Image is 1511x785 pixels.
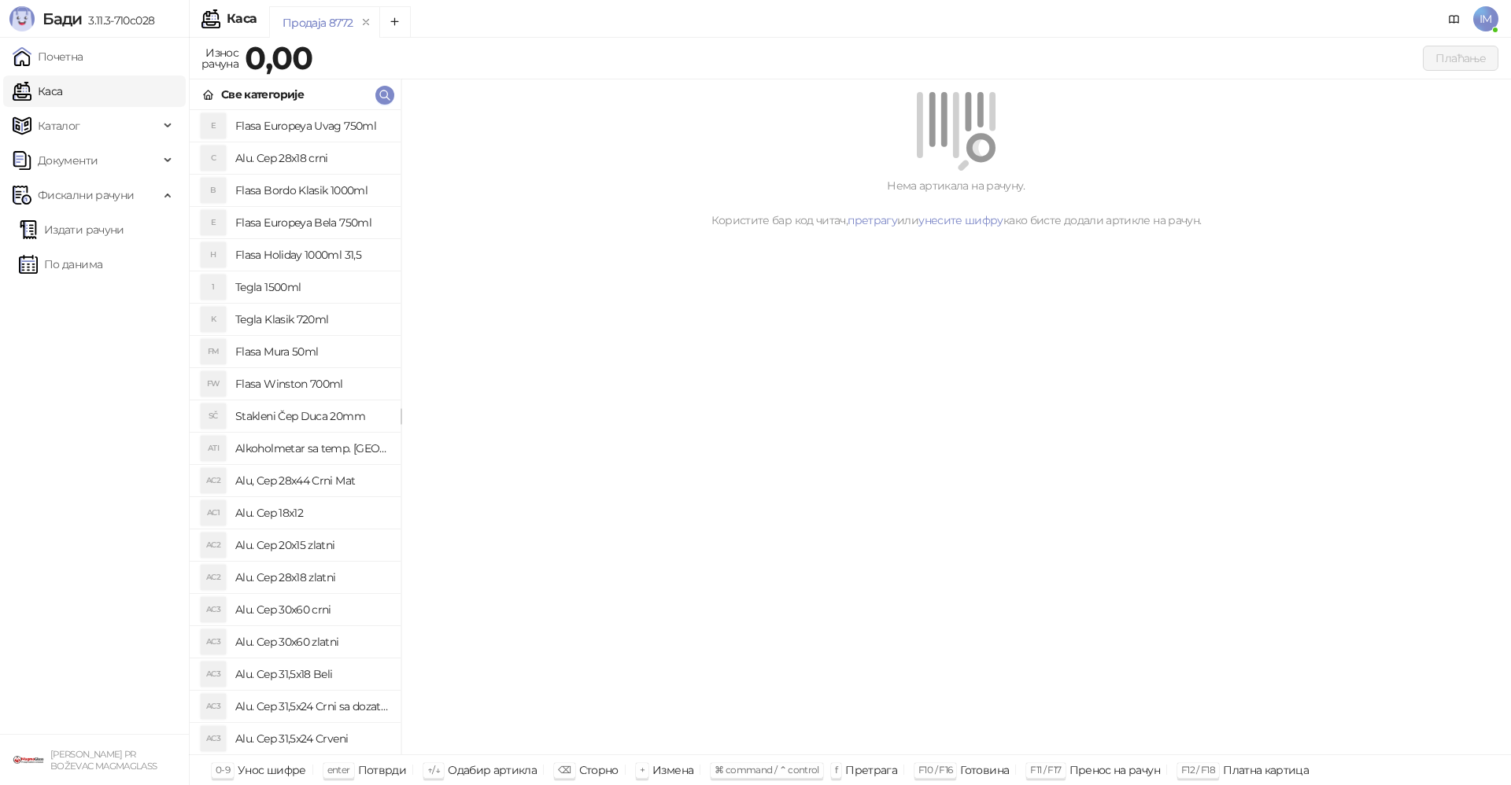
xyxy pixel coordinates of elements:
[448,760,537,780] div: Одабир артикла
[235,404,388,429] h4: Stakleni Čep Duca 20mm
[201,436,226,461] div: ATI
[848,213,897,227] a: претрагу
[918,764,952,776] span: F10 / F16
[1423,46,1498,71] button: Плаћање
[201,146,226,171] div: C
[221,86,304,103] div: Све категорије
[190,110,401,754] div: grid
[201,210,226,235] div: E
[201,178,226,203] div: B
[42,9,82,28] span: Бади
[283,14,353,31] div: Продаја 8772
[201,533,226,558] div: AC2
[1473,6,1498,31] span: IM
[235,178,388,203] h4: Flasa Bordo Klasik 1000ml
[38,179,134,211] span: Фискални рачуни
[235,113,388,138] h4: Flasa Europeya Uvag 750ml
[245,39,312,77] strong: 0,00
[235,565,388,590] h4: Alu. Cep 28x18 zlatni
[235,629,388,654] h4: Alu. Cep 30x60 zlatni
[13,744,44,776] img: 64x64-companyLogo-1893ffd3-f8d7-40ed-872e-741d608dc9d9.png
[201,371,226,396] div: FW
[579,760,619,780] div: Сторно
[201,629,226,654] div: AC3
[38,145,98,176] span: Документи
[235,146,388,171] h4: Alu. Cep 28x18 crni
[235,210,388,235] h4: Flasa Europeya Bela 750ml
[327,764,350,776] span: enter
[835,764,837,776] span: f
[201,565,226,590] div: AC2
[558,764,571,776] span: ⌫
[1223,760,1309,780] div: Платна картица
[201,726,226,751] div: AC3
[201,307,226,332] div: K
[82,13,154,28] span: 3.11.3-710c028
[13,76,62,107] a: Каса
[38,110,80,142] span: Каталог
[235,662,388,687] h4: Alu. Cep 31,5x18 Beli
[201,500,226,525] div: AC1
[1181,764,1215,776] span: F12 / F18
[845,760,897,780] div: Претрага
[227,13,257,25] div: Каса
[1030,764,1061,776] span: F11 / F17
[201,662,226,687] div: AC3
[238,760,306,780] div: Унос шифре
[235,242,388,267] h4: Flasa Holiday 1000ml 31,5
[19,214,124,245] a: Издати рачуни
[19,249,102,280] a: По данима
[918,213,1003,227] a: унесите шифру
[235,500,388,525] h4: Alu. Cep 18x12
[201,468,226,493] div: AC2
[427,764,440,776] span: ↑/↓
[13,41,83,72] a: Почетна
[235,371,388,396] h4: Flasa Winston 700ml
[235,307,388,332] h4: Tegla Klasik 720ml
[201,242,226,267] div: H
[420,177,1492,229] div: Нема артикала на рачуну. Користите бар код читач, или како бисте додали артикле на рачун.
[235,339,388,364] h4: Flasa Mura 50ml
[201,597,226,622] div: AC3
[960,760,1009,780] div: Готовина
[235,694,388,719] h4: Alu. Cep 31,5x24 Crni sa dozatorom
[640,764,645,776] span: +
[50,749,157,772] small: [PERSON_NAME] PR BOŽEVAC MAGMAGLASS
[201,694,226,719] div: AC3
[715,764,819,776] span: ⌘ command / ⌃ control
[379,6,411,38] button: Add tab
[201,339,226,364] div: FM
[201,275,226,300] div: 1
[216,764,230,776] span: 0-9
[1070,760,1160,780] div: Пренос на рачун
[198,42,242,74] div: Износ рачуна
[356,16,376,29] button: remove
[1442,6,1467,31] a: Документација
[201,113,226,138] div: E
[235,533,388,558] h4: Alu. Cep 20x15 zlatni
[201,404,226,429] div: SČ
[235,468,388,493] h4: Alu, Cep 28x44 Crni Mat
[358,760,407,780] div: Потврди
[235,275,388,300] h4: Tegla 1500ml
[235,436,388,461] h4: Alkoholmetar sa temp. [GEOGRAPHIC_DATA]
[235,597,388,622] h4: Alu. Cep 30x60 crni
[235,726,388,751] h4: Alu. Cep 31,5x24 Crveni
[9,6,35,31] img: Logo
[652,760,693,780] div: Измена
